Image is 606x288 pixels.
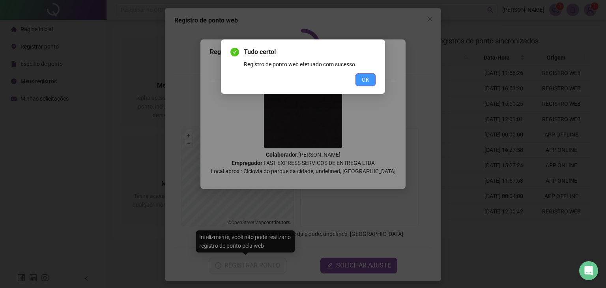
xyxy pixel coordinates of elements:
span: check-circle [230,48,239,56]
span: OK [362,75,369,84]
span: Tudo certo! [244,47,376,57]
div: Registro de ponto web efetuado com sucesso. [244,60,376,69]
div: Open Intercom Messenger [579,261,598,280]
button: OK [355,73,376,86]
